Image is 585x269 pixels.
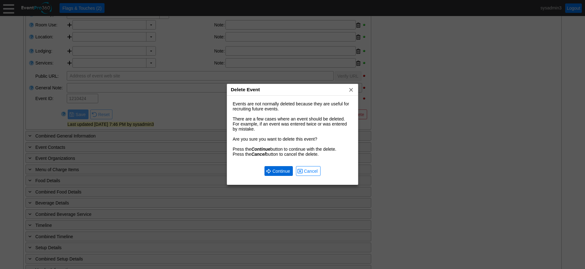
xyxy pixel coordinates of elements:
[233,152,352,157] div: Press the button to cancel the delete.
[266,168,291,174] span: Continue
[231,87,260,92] span: Delete Event
[298,168,319,174] span: Cancel
[303,168,319,174] span: Cancel
[251,152,266,157] i: Cancel
[251,147,270,152] i: Continue
[233,101,352,142] div: Events are not normally deleted because they are useful for recruiting future events. There are a...
[271,168,291,174] span: Continue
[233,147,352,152] div: Press the button to continue with the delete.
